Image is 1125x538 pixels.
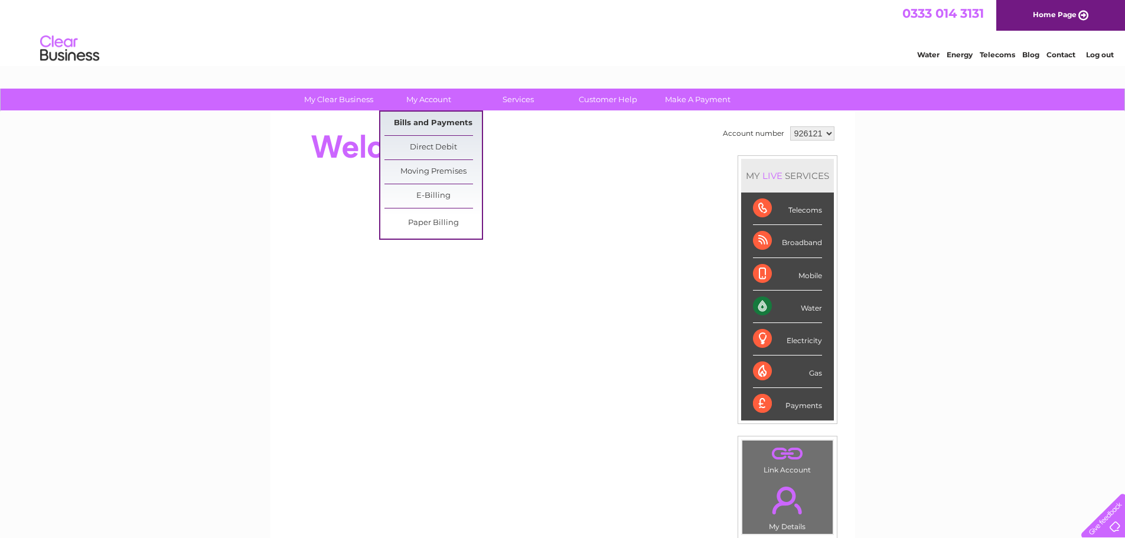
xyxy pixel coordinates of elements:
[384,184,482,208] a: E-Billing
[741,159,834,193] div: MY SERVICES
[384,112,482,135] a: Bills and Payments
[380,89,477,110] a: My Account
[917,50,940,59] a: Water
[40,31,100,67] img: logo.png
[720,123,787,144] td: Account number
[760,170,785,181] div: LIVE
[384,136,482,159] a: Direct Debit
[745,480,830,521] a: .
[742,440,833,477] td: Link Account
[753,291,822,323] div: Water
[753,258,822,291] div: Mobile
[1022,50,1039,59] a: Blog
[753,323,822,356] div: Electricity
[742,477,833,534] td: My Details
[384,160,482,184] a: Moving Premises
[384,211,482,235] a: Paper Billing
[753,225,822,257] div: Broadband
[1046,50,1075,59] a: Contact
[559,89,657,110] a: Customer Help
[980,50,1015,59] a: Telecoms
[753,193,822,225] div: Telecoms
[284,6,842,57] div: Clear Business is a trading name of Verastar Limited (registered in [GEOGRAPHIC_DATA] No. 3667643...
[902,6,984,21] a: 0333 014 3131
[753,356,822,388] div: Gas
[753,388,822,420] div: Payments
[1086,50,1114,59] a: Log out
[947,50,973,59] a: Energy
[745,444,830,464] a: .
[469,89,567,110] a: Services
[649,89,746,110] a: Make A Payment
[290,89,387,110] a: My Clear Business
